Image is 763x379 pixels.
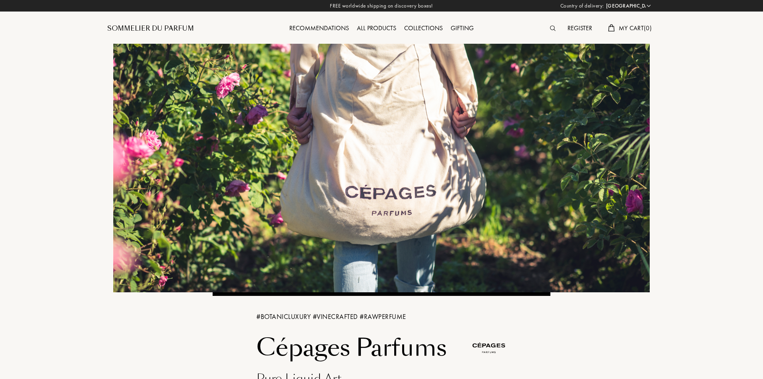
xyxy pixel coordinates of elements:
span: # VINECRAFTED [313,312,360,321]
h1: Cépages Parfums [256,334,465,362]
div: Gifting [447,23,478,34]
img: Logo Cepages Parfums [471,330,507,365]
span: Country of delivery: [560,2,604,10]
span: # RAWPERFUME [360,312,406,321]
a: Gifting [447,24,478,32]
div: All products [353,23,400,34]
a: Recommendations [285,24,353,32]
img: search_icn.svg [550,25,556,31]
img: cart.svg [608,24,614,31]
span: My Cart ( 0 ) [619,24,652,32]
a: All products [353,24,400,32]
div: Recommendations [285,23,353,34]
a: Register [564,24,596,32]
img: Cepages Parfums Banner [113,44,650,292]
div: Register [564,23,596,34]
span: # BOTANICLUXURY [256,312,313,321]
a: Collections [400,24,447,32]
a: Sommelier du Parfum [107,24,194,33]
div: Collections [400,23,447,34]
